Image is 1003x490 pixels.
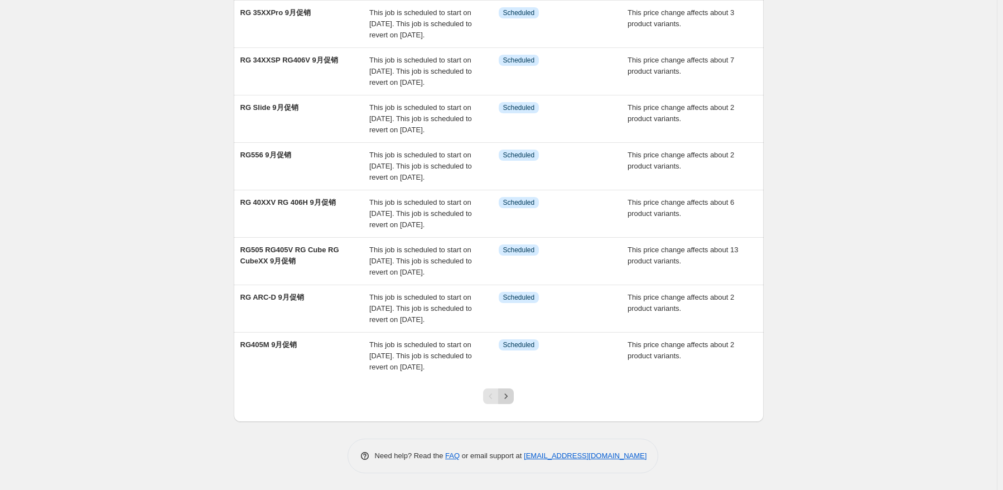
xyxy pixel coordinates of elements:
[498,388,514,404] button: Next
[240,8,311,17] span: RG 35XXPro 9月促销
[628,340,734,360] span: This price change affects about 2 product variants.
[503,293,535,302] span: Scheduled
[240,246,339,265] span: RG505 RG405V RG Cube RG CubeXX 9月促销
[460,451,524,460] span: or email support at
[628,246,739,265] span: This price change affects about 13 product variants.
[240,151,291,159] span: RG556 9月促销
[628,198,734,218] span: This price change affects about 6 product variants.
[628,103,734,123] span: This price change affects about 2 product variants.
[240,198,336,206] span: RG 40XXV RG 406H 9月促销
[628,151,734,170] span: This price change affects about 2 product variants.
[240,293,304,301] span: RG ARC-D 9月促销
[369,293,472,324] span: This job is scheduled to start on [DATE]. This job is scheduled to revert on [DATE].
[628,8,734,28] span: This price change affects about 3 product variants.
[369,151,472,181] span: This job is scheduled to start on [DATE]. This job is scheduled to revert on [DATE].
[503,340,535,349] span: Scheduled
[369,246,472,276] span: This job is scheduled to start on [DATE]. This job is scheduled to revert on [DATE].
[503,198,535,207] span: Scheduled
[628,56,734,75] span: This price change affects about 7 product variants.
[503,56,535,65] span: Scheduled
[503,103,535,112] span: Scheduled
[240,103,298,112] span: RG Slide 9月促销
[369,340,472,371] span: This job is scheduled to start on [DATE]. This job is scheduled to revert on [DATE].
[240,56,338,64] span: RG 34XXSP RG406V 9月促销
[524,451,647,460] a: [EMAIL_ADDRESS][DOMAIN_NAME]
[483,388,514,404] nav: Pagination
[503,8,535,17] span: Scheduled
[628,293,734,313] span: This price change affects about 2 product variants.
[503,246,535,254] span: Scheduled
[375,451,446,460] span: Need help? Read the
[369,103,472,134] span: This job is scheduled to start on [DATE]. This job is scheduled to revert on [DATE].
[503,151,535,160] span: Scheduled
[369,8,472,39] span: This job is scheduled to start on [DATE]. This job is scheduled to revert on [DATE].
[445,451,460,460] a: FAQ
[369,198,472,229] span: This job is scheduled to start on [DATE]. This job is scheduled to revert on [DATE].
[240,340,297,349] span: RG405M 9月促销
[369,56,472,87] span: This job is scheduled to start on [DATE]. This job is scheduled to revert on [DATE].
